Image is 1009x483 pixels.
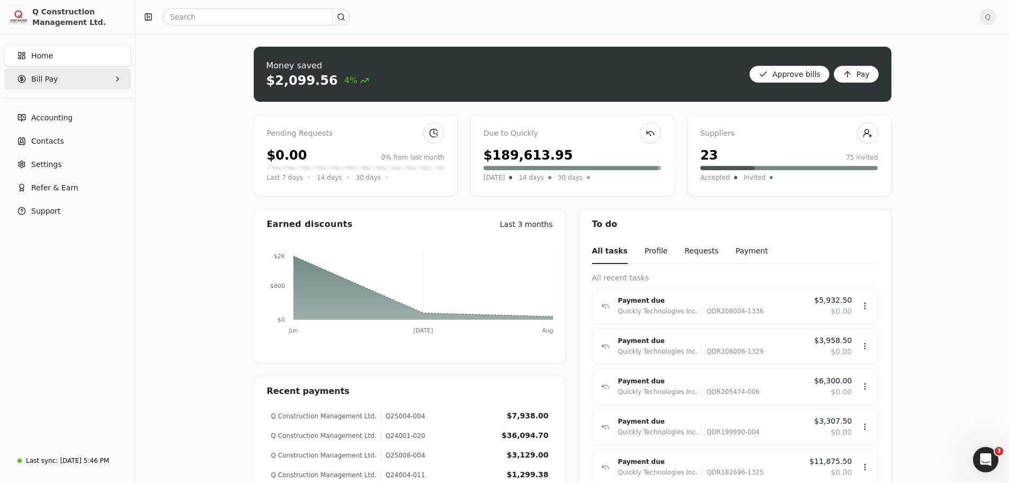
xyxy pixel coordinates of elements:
div: To do [579,209,891,239]
tspan: $0 [278,317,285,323]
span: Home [31,50,53,62]
span: Invited [744,172,765,183]
div: Suppliers [700,128,878,139]
div: $1,299.38 [507,469,549,480]
div: Money saved [266,59,370,72]
div: Q24004-011 [381,470,425,480]
span: Accounting [31,112,73,124]
div: Last sync: [26,456,58,466]
div: Payment due [618,416,806,427]
span: $3,307.50 [814,416,852,427]
div: 0% from last month [381,153,444,162]
div: Q24001-020 [381,431,425,441]
span: $0.00 [831,427,852,438]
div: $36,094.70 [502,430,549,441]
span: Support [31,206,60,217]
div: 23 [700,146,718,165]
span: 4% [344,74,369,87]
iframe: Intercom live chat [973,447,998,472]
div: QDR205474-006 [702,387,760,397]
span: 3 [995,447,1003,455]
span: $5,932.50 [814,295,852,306]
span: Accepted [700,172,730,183]
div: Quickly Technologies Inc. [618,387,698,397]
span: 14 days [317,172,342,183]
button: Payment [736,239,768,264]
button: Approve bills [749,66,829,83]
div: $189,613.95 [484,146,573,165]
div: Quickly Technologies Inc. [618,467,698,478]
tspan: [DATE] [413,327,433,334]
div: Q Construction Management Ltd. [271,451,377,460]
span: $3,958.50 [814,335,852,346]
div: Q Construction Management Ltd. [271,431,377,441]
div: Payment due [618,456,801,467]
div: All recent tasks [592,273,878,284]
a: Settings [4,154,131,175]
div: $3,129.00 [507,450,549,461]
span: Refer & Earn [31,182,78,194]
span: $11,875.50 [809,456,852,467]
a: Contacts [4,130,131,152]
span: Contacts [31,136,64,147]
a: Home [4,45,131,66]
div: Q Construction Management Ltd. [271,470,377,480]
div: Quickly Technologies Inc. [618,346,698,357]
button: Profile [645,239,668,264]
span: $0.00 [831,387,852,398]
div: Quickly Technologies Inc. [618,306,698,317]
span: Last 7 days [267,172,303,183]
div: Earned discounts [267,218,353,231]
div: QDR199990-004 [702,427,760,437]
tspan: Jun [288,327,298,334]
div: QDR208004-1336 [702,306,764,317]
div: Q25004-004 [381,411,425,421]
button: All tasks [592,239,628,264]
button: Pay [834,66,879,83]
span: $0.00 [831,346,852,357]
button: Requests [684,239,718,264]
div: Q Construction Management Ltd. [32,6,126,28]
span: 14 days [519,172,543,183]
div: Payment due [618,336,806,346]
div: QDR208006-1329 [702,346,764,357]
a: Accounting [4,107,131,128]
div: Due to Quickly [484,128,661,139]
img: 3171ca1f-602b-4dfe-91f0-0ace091e1481.jpeg [9,7,28,27]
span: $6,300.00 [814,375,852,387]
span: 30 days [356,172,381,183]
button: Refer & Earn [4,177,131,198]
span: 30 days [558,172,583,183]
tspan: Aug [542,327,553,334]
div: Quickly Technologies Inc. [618,427,698,437]
div: Payment due [618,376,806,387]
span: Settings [31,159,61,170]
a: Last sync:[DATE] 5:46 PM [4,451,131,470]
div: [DATE] 5:46 PM [60,456,109,466]
tspan: $800 [270,283,285,289]
div: Last 3 months [500,219,553,230]
span: $0.00 [831,306,852,317]
div: Pending Requests [267,128,444,139]
div: 75 invited [846,153,878,162]
span: $0.00 [831,467,852,478]
div: Q Construction Management Ltd. [271,411,377,421]
div: Recent payments [254,376,566,406]
div: $7,938.00 [507,410,549,421]
span: [DATE] [484,172,505,183]
div: QDR182696-1325 [702,467,764,478]
tspan: $2K [273,253,285,260]
button: Support [4,200,131,222]
div: $2,099.56 [266,72,338,89]
button: Q [979,8,996,25]
button: Bill Pay [4,68,131,90]
span: Bill Pay [31,74,58,85]
div: Payment due [618,295,806,306]
div: $0.00 [267,146,307,165]
input: Search [163,8,350,25]
div: Q25008-004 [381,451,425,460]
